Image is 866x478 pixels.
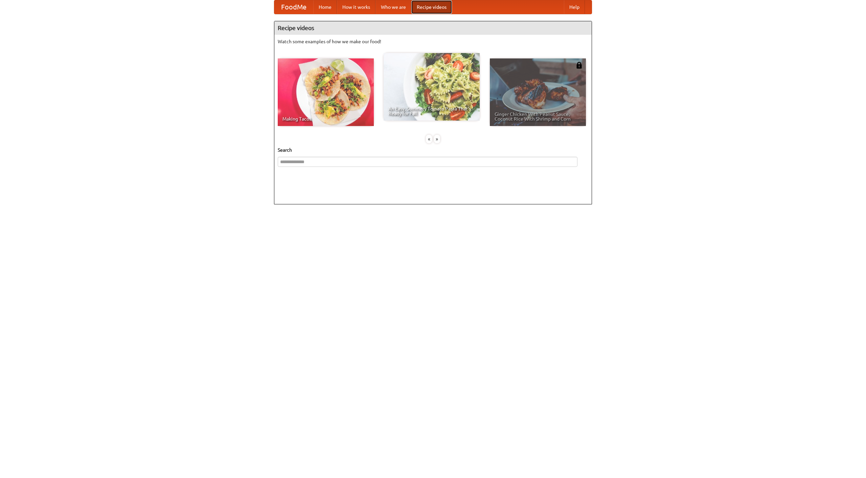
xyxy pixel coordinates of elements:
h5: Search [278,147,588,153]
a: How it works [337,0,375,14]
span: An Easy, Summery Tomato Pasta That's Ready for Fall [388,106,475,116]
span: Making Tacos [282,117,369,121]
img: 483408.png [576,62,583,69]
a: FoodMe [274,0,313,14]
a: Help [564,0,585,14]
div: » [434,135,440,143]
a: Who we are [375,0,411,14]
h4: Recipe videos [274,21,592,35]
a: Making Tacos [278,58,374,126]
a: Recipe videos [411,0,452,14]
p: Watch some examples of how we make our food! [278,38,588,45]
div: « [426,135,432,143]
a: An Easy, Summery Tomato Pasta That's Ready for Fall [384,53,480,121]
a: Home [313,0,337,14]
